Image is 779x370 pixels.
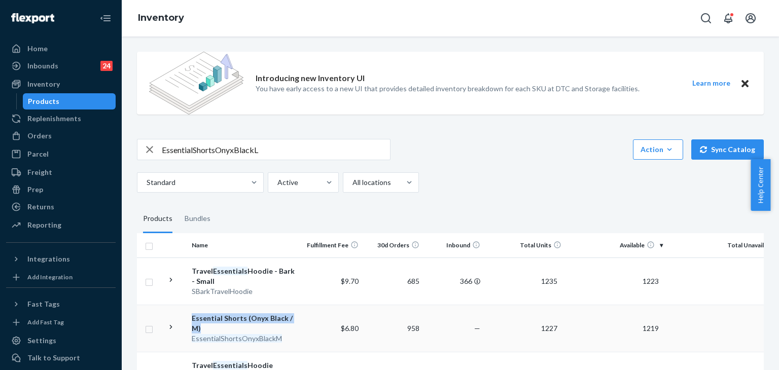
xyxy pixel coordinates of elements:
[146,177,147,188] input: Standard
[6,181,116,198] a: Prep
[691,139,764,160] button: Sync Catalog
[27,131,52,141] div: Orders
[6,316,116,328] a: Add Fast Tag
[696,8,716,28] button: Open Search Box
[27,61,58,71] div: Inbounds
[718,8,738,28] button: Open notifications
[6,199,116,215] a: Returns
[192,334,282,343] em: EssentialShortsOnyxBlackM
[27,44,48,54] div: Home
[192,313,298,334] div: Essential Shorts (Onyx Black / M)
[565,233,667,257] th: Available
[192,286,298,297] div: SBarkTravelHoodie
[185,205,210,233] div: Bundles
[423,257,484,305] td: 366
[484,233,565,257] th: Total Units
[6,332,116,349] a: Settings
[27,353,80,363] div: Talk to Support
[639,277,663,285] span: 1223
[27,318,64,326] div: Add Fast Tag
[256,84,640,94] p: You have early access to a new UI that provides detailed inventory breakdown for each SKU at DTC ...
[6,217,116,233] a: Reporting
[27,167,52,177] div: Freight
[302,233,363,257] th: Fulfillment Fee
[351,177,352,188] input: All locations
[474,324,480,332] span: —
[138,12,184,23] a: Inventory
[641,144,676,155] div: Action
[27,220,61,230] div: Reporting
[27,336,56,346] div: Settings
[6,146,116,162] a: Parcel
[6,58,116,74] a: Inbounds24
[363,305,423,352] td: 958
[95,8,116,28] button: Close Navigation
[639,324,663,332] span: 1219
[686,77,736,90] button: Learn more
[27,114,81,124] div: Replenishments
[363,233,423,257] th: 30d Orders
[143,205,172,233] div: Products
[27,149,49,159] div: Parcel
[192,266,298,286] div: Travel Hoodie - Bark - Small
[341,324,359,332] span: $6.80
[276,177,277,188] input: Active
[23,93,116,109] a: Products
[11,13,54,23] img: Flexport logo
[633,139,683,160] button: Action
[6,271,116,283] a: Add Integration
[256,72,365,84] p: Introducing new Inventory UI
[537,277,561,285] span: 1235
[100,61,113,71] div: 24
[27,202,54,212] div: Returns
[213,267,247,275] em: Essentials
[6,41,116,57] a: Home
[6,251,116,267] button: Integrations
[537,324,561,332] span: 1227
[188,233,302,257] th: Name
[6,164,116,180] a: Freight
[751,159,770,211] button: Help Center
[27,299,60,309] div: Fast Tags
[6,296,116,312] button: Fast Tags
[6,350,116,366] button: Talk to Support
[20,7,57,16] span: Support
[27,79,60,89] div: Inventory
[130,4,192,33] ol: breadcrumbs
[423,233,484,257] th: Inbound
[27,184,43,195] div: Prep
[213,361,247,369] em: Essentials
[738,77,752,90] button: Close
[341,277,359,285] span: $9.70
[27,273,73,281] div: Add Integration
[149,52,243,115] img: new-reports-banner-icon.82668bd98b6a51aee86340f2a7b77ae3.png
[162,139,390,160] input: Search inventory by name or sku
[740,8,761,28] button: Open account menu
[27,254,70,264] div: Integrations
[6,76,116,92] a: Inventory
[6,128,116,144] a: Orders
[6,110,116,127] a: Replenishments
[363,257,423,305] td: 685
[28,96,59,106] div: Products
